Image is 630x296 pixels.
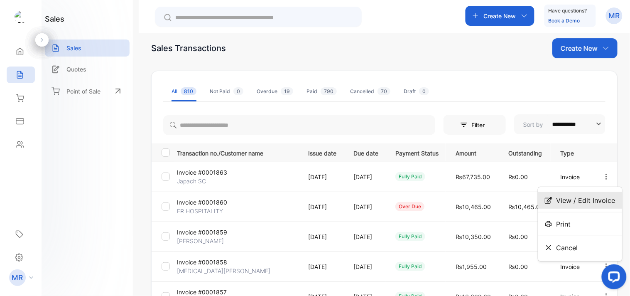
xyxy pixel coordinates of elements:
span: 0 [419,87,429,95]
a: Book a Demo [549,17,580,24]
p: Have questions? [549,7,587,15]
p: Sort by [523,120,543,129]
span: ₨10,465.00 [456,203,491,210]
p: [DATE] [353,173,378,181]
p: Transaction no./Customer name [177,147,298,158]
div: Paid [306,88,337,95]
iframe: LiveChat chat widget [595,261,630,296]
span: Print [556,219,571,229]
p: Invoice #0001863 [177,168,227,177]
p: Invoice #0001859 [177,228,227,237]
div: over due [395,202,424,211]
div: All [172,88,196,95]
span: 70 [378,87,390,95]
button: Sort by [514,114,605,134]
div: Draft [404,88,429,95]
p: Japach SC [177,177,217,185]
a: Quotes [45,61,130,78]
p: Issue date [308,147,336,158]
p: [MEDICAL_DATA][PERSON_NAME] [177,266,270,275]
p: MR [609,10,620,21]
span: ₨67,735.00 [456,173,490,180]
div: fully paid [395,172,425,181]
h1: sales [45,13,64,25]
p: [DATE] [353,232,378,241]
p: Due date [353,147,378,158]
p: Create New [561,43,598,53]
div: fully paid [395,262,425,271]
p: Outstanding [508,147,544,158]
p: [DATE] [308,173,336,181]
p: MR [12,272,23,283]
span: ₨0.00 [508,173,528,180]
p: Invoice #0001860 [177,198,227,207]
p: Payment Status [395,147,439,158]
span: 19 [281,87,293,95]
img: logo [15,11,27,23]
span: 810 [181,87,196,95]
div: Cancelled [350,88,390,95]
button: Create New [552,38,618,58]
span: View / Edit Invoice [556,195,615,205]
p: [DATE] [353,202,378,211]
a: Sales [45,39,130,57]
div: fully paid [395,232,425,241]
p: Invoice [561,173,585,181]
span: ₨1,955.00 [456,263,487,270]
p: Sales [66,44,81,52]
span: 0 [233,87,243,95]
span: ₨10,350.00 [456,233,491,240]
button: Create New [466,6,534,26]
p: [DATE] [308,262,336,271]
div: Sales Transactions [151,42,226,54]
button: Filter [444,115,506,135]
p: Quotes [66,65,86,74]
span: ₨0.00 [508,263,528,270]
a: Point of Sale [45,82,130,100]
p: Point of Sale [66,87,101,96]
p: Invoice [561,262,585,271]
span: ₨10,465.00 [508,203,544,210]
p: Type [561,147,585,158]
p: Invoice #0001858 [177,258,227,266]
p: [PERSON_NAME] [177,237,224,245]
p: Amount [456,147,491,158]
p: [DATE] [308,232,336,241]
p: [DATE] [353,262,378,271]
span: 790 [321,87,337,95]
div: Overdue [257,88,293,95]
p: [DATE] [308,202,336,211]
p: Filter [471,121,490,129]
span: ₨0.00 [508,233,528,240]
div: Not Paid [210,88,243,95]
button: MR [606,6,623,26]
span: Cancel [556,243,578,253]
p: Create New [484,12,516,20]
p: ER HOSPITALITY [177,207,223,215]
